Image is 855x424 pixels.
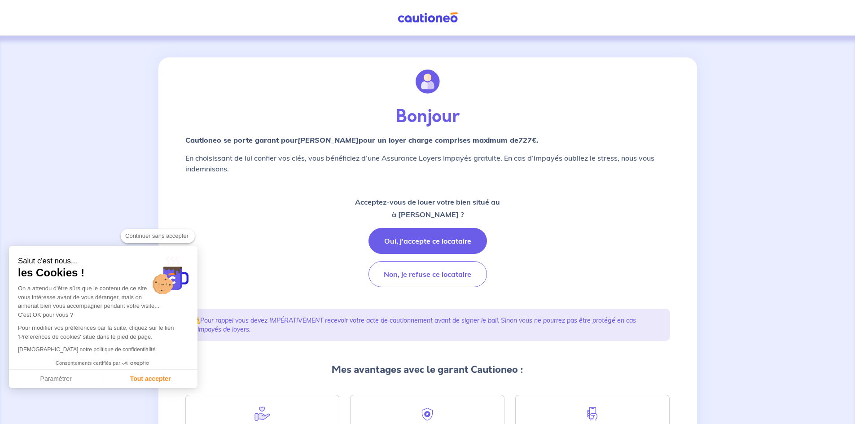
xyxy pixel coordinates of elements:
[121,229,195,243] button: Continuer sans accepter
[416,70,440,94] img: illu_account.svg
[368,261,487,287] button: Non, je refuse ce locataire
[185,153,670,174] p: En choisissant de lui confier vos clés, vous bénéficiez d’une Assurance Loyers Impayés gratuite. ...
[355,196,500,221] p: Acceptez-vous de louer votre bien situé au à [PERSON_NAME] ?
[298,136,359,144] em: [PERSON_NAME]
[254,406,270,422] img: help.svg
[103,370,197,389] button: Tout accepter
[185,363,670,377] p: Mes avantages avec le garant Cautioneo :
[394,12,461,23] img: Cautioneo
[518,136,536,144] em: 727€
[584,406,601,422] img: hand-phone-blue.svg
[185,106,670,127] p: Bonjour
[18,284,189,319] div: On a attendu d'être sûrs que le contenu de ce site vous intéresse avant de vous déranger, mais on...
[193,316,663,334] p: ⚠️
[56,361,120,366] span: Consentements certifiés par
[125,232,190,240] span: Continuer sans accepter
[193,316,636,333] em: Pour rappel vous devez IMPÉRATIVEMENT recevoir votre acte de cautionnement avant de signer le bai...
[185,136,538,144] strong: Cautioneo se porte garant pour pour un loyer charge comprises maximum de .
[368,228,487,254] button: Oui, j'accepte ce locataire
[18,323,189,341] p: Pour modifier vos préférences par la suite, cliquez sur le lien 'Préférences de cookies' situé da...
[122,350,149,377] svg: Axeptio
[18,346,155,353] a: [DEMOGRAPHIC_DATA] notre politique de confidentialité
[18,266,189,280] span: les Cookies !
[51,358,155,369] button: Consentements certifiés par
[9,370,103,389] button: Paramétrer
[419,406,435,422] img: security.svg
[18,257,189,266] small: Salut c'est nous...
